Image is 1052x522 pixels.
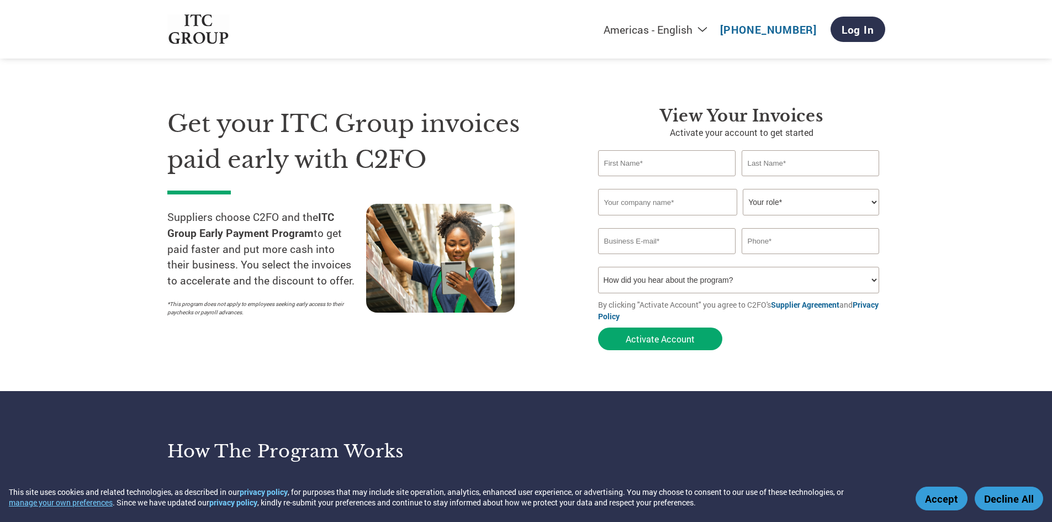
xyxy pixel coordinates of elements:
input: Your company name* [598,189,737,215]
h3: How the program works [167,440,512,462]
img: ITC Group [167,14,230,45]
button: manage your own preferences [9,497,113,508]
button: Decline All [975,487,1043,510]
button: Activate Account [598,328,722,350]
img: supply chain worker [366,204,515,313]
p: Suppliers choose C2FO and the to get paid faster and put more cash into their business. You selec... [167,209,366,289]
div: Invalid last name or last name is too long [742,177,880,184]
input: Invalid Email format [598,228,736,254]
div: Inavlid Phone Number [742,255,880,262]
a: privacy policy [209,497,257,508]
a: Log In [831,17,885,42]
a: privacy policy [240,487,288,497]
h1: Get your ITC Group invoices paid early with C2FO [167,106,565,177]
select: Title/Role [743,189,879,215]
div: Invalid first name or first name is too long [598,177,736,184]
strong: ITC Group Early Payment Program [167,210,334,240]
h3: View Your Invoices [598,106,885,126]
div: Invalid company name or company name is too long [598,217,880,224]
a: Privacy Policy [598,299,879,321]
p: Activate your account to get started [598,126,885,139]
p: By clicking "Activate Account" you agree to C2FO's and [598,299,885,322]
a: Supplier Agreement [771,299,839,310]
div: Inavlid Email Address [598,255,736,262]
a: [PHONE_NUMBER] [720,23,817,36]
input: Last Name* [742,150,880,176]
input: Phone* [742,228,880,254]
div: This site uses cookies and related technologies, as described in our , for purposes that may incl... [9,487,900,508]
input: First Name* [598,150,736,176]
p: *This program does not apply to employees seeking early access to their paychecks or payroll adva... [167,300,355,317]
button: Accept [916,487,968,510]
